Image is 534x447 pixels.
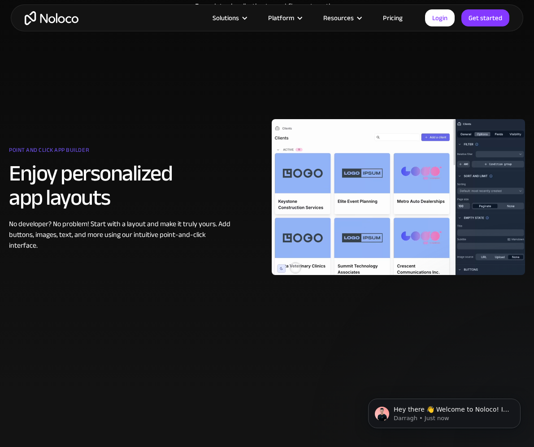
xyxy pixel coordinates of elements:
[9,143,235,161] div: Point and click app builder
[257,12,312,24] div: Platform
[425,9,455,26] a: Login
[9,219,235,251] div: No developer? No problem! Start with a layout and make it truly yours. Add buttons, images, text,...
[25,11,78,25] a: home
[461,9,509,26] a: Get started
[323,12,354,24] div: Resources
[9,161,235,210] h2: Enjoy personalized app layouts
[312,12,372,24] div: Resources
[268,12,294,24] div: Platform
[372,12,414,24] a: Pricing
[213,12,239,24] div: Solutions
[201,12,257,24] div: Solutions
[355,380,534,443] iframe: Intercom notifications message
